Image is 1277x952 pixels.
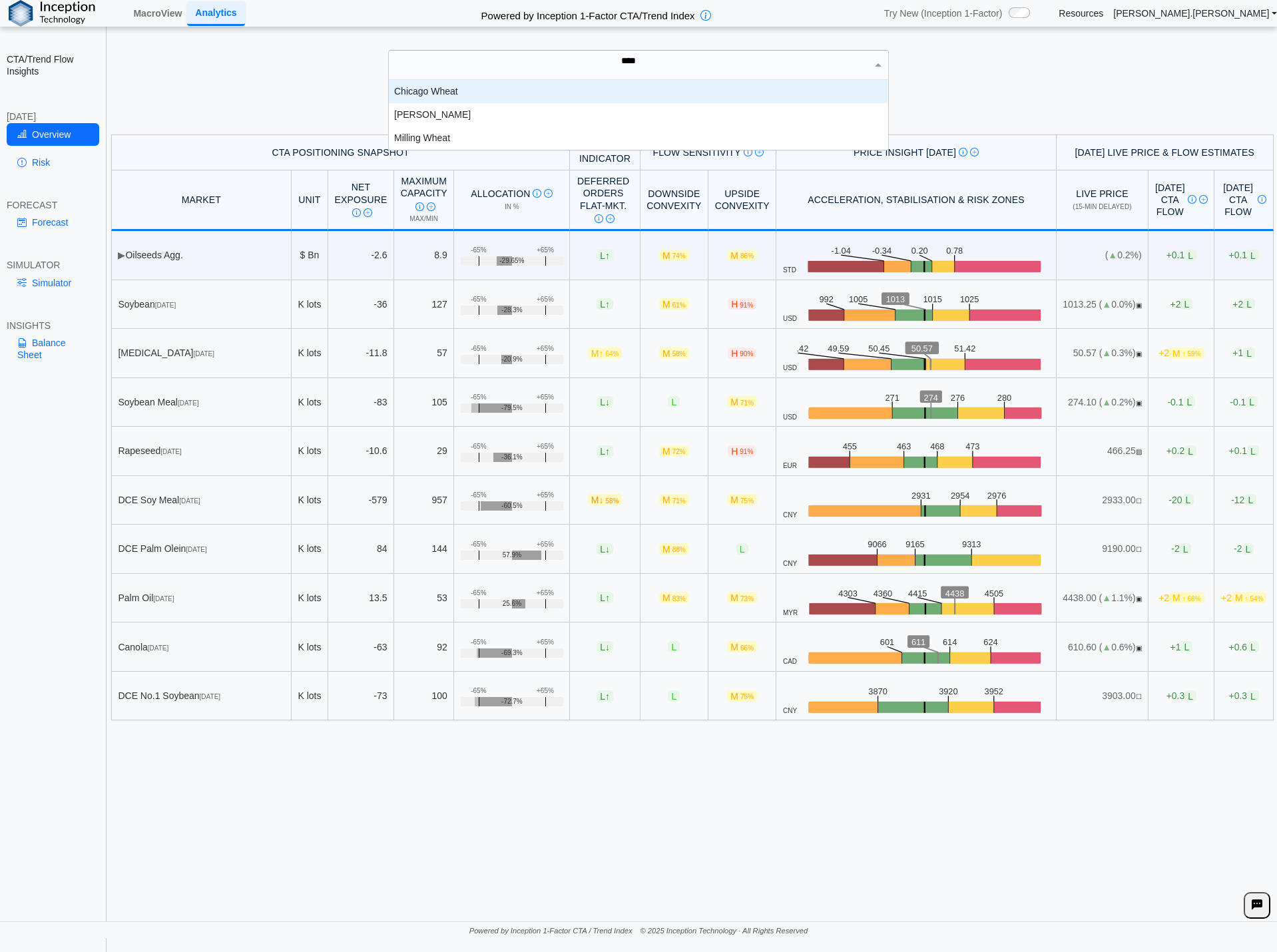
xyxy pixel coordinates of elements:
[394,622,454,672] td: 92
[966,441,980,451] text: 473
[984,638,998,648] text: 624
[505,203,519,210] span: in %
[783,364,797,372] span: USD
[1102,348,1111,358] span: ▲
[328,427,394,476] td: -10.6
[461,188,563,200] div: Allocation
[292,574,328,623] td: K lots
[179,497,200,505] span: [DATE]
[924,393,938,403] text: 274
[537,638,554,646] div: +65%
[1158,592,1204,603] span: +2
[118,494,284,506] div: DCE Soy Meal
[1169,592,1204,603] span: M
[7,151,99,174] a: Risk
[1234,543,1254,555] span: -2
[1221,182,1266,218] div: [DATE] CTA Flow
[394,476,454,525] td: 957
[911,491,931,501] text: 2931
[911,246,928,256] text: 0.20
[1158,348,1204,359] span: +2
[471,443,486,451] div: -65%
[740,399,754,407] span: 71%
[727,396,757,407] span: M
[672,350,686,357] span: 58%
[328,231,394,280] td: -2.6
[597,396,613,407] span: L
[1059,7,1103,19] a: Resources
[1102,397,1111,407] span: ▲
[1057,525,1149,574] td: 9190.00
[1102,642,1111,652] span: ▲
[955,344,976,354] text: 51.42
[843,441,857,451] text: 455
[292,280,328,330] td: K lots
[389,126,888,150] div: Milling Wheat
[783,266,796,274] span: STD
[597,690,613,702] span: L
[1057,231,1149,280] td: ( 0.2%)
[908,589,927,598] text: 4415
[148,644,168,652] span: [DATE]
[1113,7,1277,19] a: [PERSON_NAME].[PERSON_NAME]
[111,134,571,170] th: CTA Positioning Snapshot
[987,491,1007,501] text: 2976
[328,622,394,672] td: -63
[1228,250,1258,261] span: +0.1
[869,344,890,354] text: 50.45
[672,448,686,455] span: 72%
[961,295,980,305] text: 1025
[537,443,554,451] div: +65%
[874,589,892,598] text: 4360
[597,445,613,457] span: L
[537,345,554,353] div: +65%
[659,445,689,457] span: M
[708,170,776,232] th: Upside Convexity
[939,686,959,696] text: 3920
[597,250,613,261] span: L
[755,148,764,156] img: Read More
[394,574,454,623] td: 53
[352,208,361,217] img: Info
[945,589,964,598] text: 4438
[839,589,858,598] text: 4303
[672,546,686,553] span: 88%
[1136,350,1142,357] span: OPEN: Market session is currently open.
[7,320,99,332] div: INSIGHTS
[1057,574,1149,623] td: 4438.00 ( 1.1%)
[959,148,967,156] img: Info
[118,641,284,653] div: Canola
[7,53,99,77] h2: CTA/Trend Flow Insights
[153,595,174,602] span: [DATE]
[1182,494,1194,505] span: L
[292,525,328,574] td: K lots
[599,495,603,505] span: ↓
[740,448,753,455] span: 91%
[597,592,613,603] span: L
[1170,298,1192,310] span: +2
[160,448,181,455] span: [DATE]
[1057,672,1149,721] td: 3903.00
[292,378,328,427] td: K lots
[1232,298,1255,310] span: +2
[646,146,770,158] div: Flow Sensitivity
[7,211,99,234] a: Forecast
[501,356,523,363] span: -20.9%
[7,332,99,366] a: Balance Sheet
[828,344,850,354] text: 49.59
[787,344,808,354] text: 48.42
[471,345,486,353] div: -65%
[931,441,945,451] text: 468
[187,1,244,26] a: Analytics
[118,396,284,408] div: Soybean Meal
[1180,543,1192,555] span: L
[1221,592,1266,603] span: +2
[471,687,486,695] div: -65%
[985,686,1005,696] text: 3952
[1057,476,1149,525] td: 2933.00
[783,146,1049,158] div: Price Insight [DATE]
[736,543,748,555] span: L
[1245,595,1264,602] span: ↑ 54%
[640,170,708,232] th: Downside Convexity
[912,638,926,648] text: 611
